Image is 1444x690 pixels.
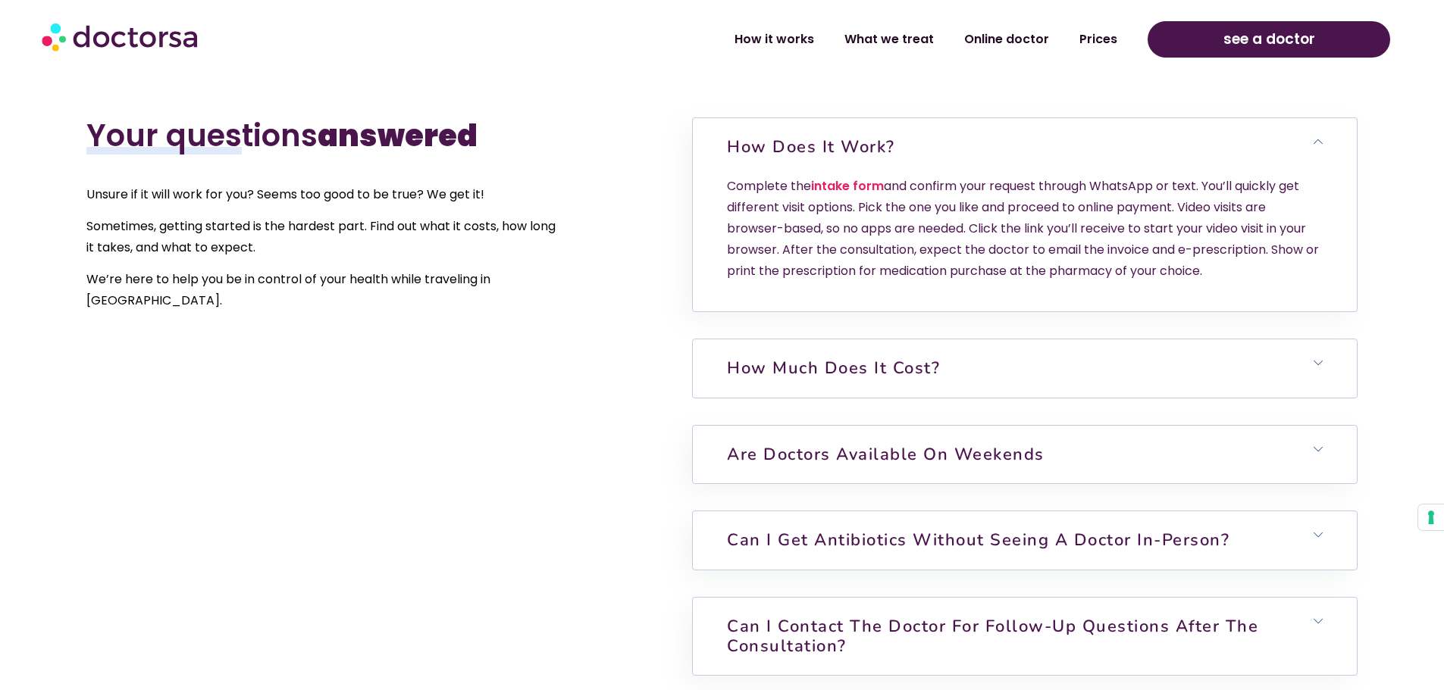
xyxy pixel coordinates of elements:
[949,22,1064,57] a: Online doctor
[727,529,1229,551] a: Can I get antibiotics without seeing a doctor in-person?
[727,443,1045,466] a: Are doctors available on weekends
[1064,22,1132,57] a: Prices
[1148,21,1390,58] a: see a doctor
[373,22,1132,57] nav: Menu
[693,511,1356,569] h6: Can I get antibiotics without seeing a doctor in-person?
[811,177,884,195] a: intake form
[86,269,565,311] p: We’re here to help you be in control of your health while traveling in [GEOGRAPHIC_DATA].
[86,184,565,205] p: Unsure if it will work for you? Seems too good to be true? We get it!
[1223,27,1315,52] span: see a doctor
[727,357,940,379] a: How much does it cost?
[693,426,1356,483] h6: Are doctors available on weekends
[86,216,565,258] p: Sometimes, getting started is the hardest part. Find out what it costs, how long it takes, and wh...
[719,22,829,57] a: How it works
[693,176,1356,311] div: How does it work?
[693,118,1356,176] h6: How does it work?
[727,136,895,158] a: How does it work?
[86,117,565,154] h2: Your questions
[829,22,949,57] a: What we treat
[1418,504,1444,530] button: Your consent preferences for tracking technologies
[727,615,1258,657] a: Can I contact the doctor for follow-up questions after the consultation?
[727,176,1322,282] p: Complete the and confirm your request through WhatsApp or text. You’ll quickly get different visi...
[693,339,1356,397] h6: How much does it cost?
[318,114,478,157] b: answered
[693,598,1356,676] h6: Can I contact the doctor for follow-up questions after the consultation?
